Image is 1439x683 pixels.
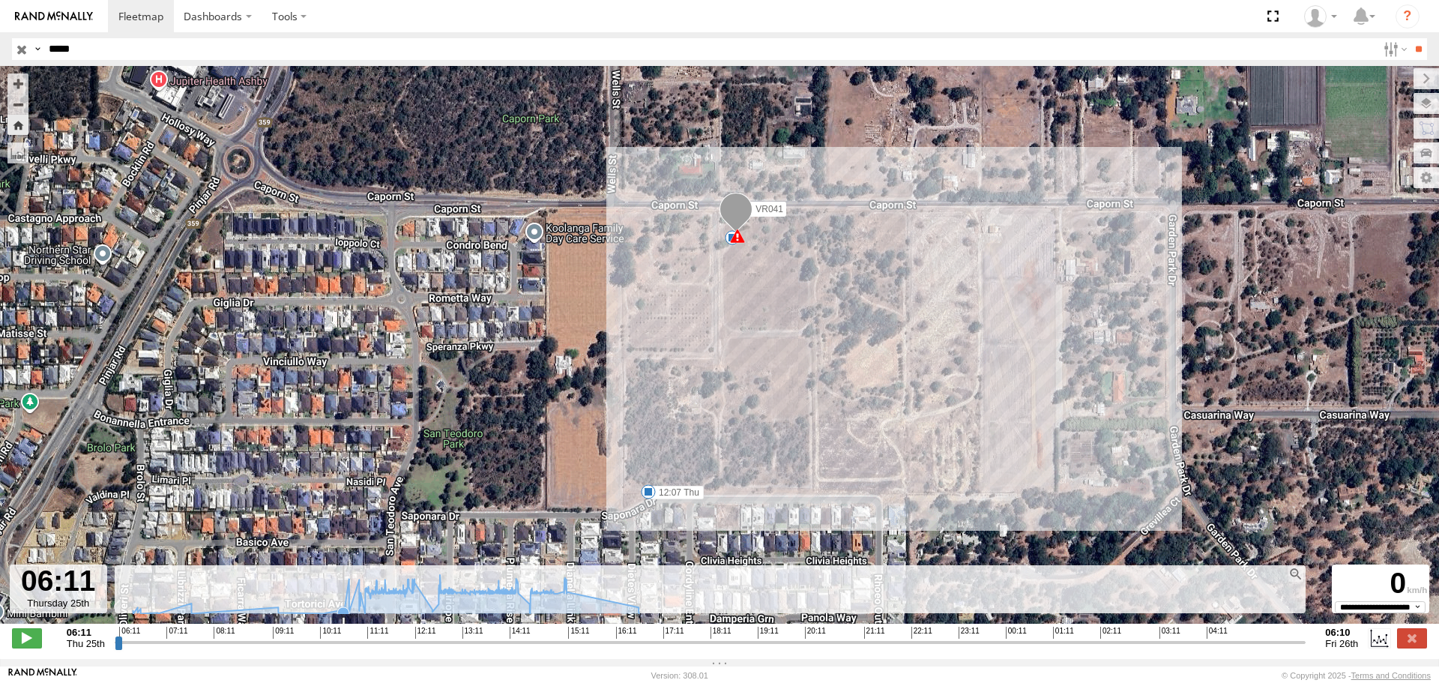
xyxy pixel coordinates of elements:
[119,627,140,639] span: 06:11
[166,627,187,639] span: 07:11
[568,627,589,639] span: 15:11
[1006,627,1027,639] span: 00:11
[1325,638,1358,649] span: Fri 26th Sep 2025
[320,627,341,639] span: 10:11
[367,627,388,639] span: 11:11
[273,627,294,639] span: 09:11
[7,115,28,135] button: Zoom Home
[7,142,28,163] label: Measure
[651,671,708,680] div: Version: 308.01
[15,11,93,22] img: rand-logo.svg
[648,486,704,499] label: 12:07 Thu
[758,627,779,639] span: 19:11
[1378,38,1410,60] label: Search Filter Options
[8,668,77,683] a: Visit our Website
[864,627,885,639] span: 21:11
[12,628,42,648] label: Play/Stop
[959,627,980,639] span: 23:11
[510,627,531,639] span: 14:11
[711,627,731,639] span: 18:11
[725,230,740,245] div: 42
[462,627,483,639] span: 13:11
[1100,627,1121,639] span: 02:11
[1282,671,1431,680] div: © Copyright 2025 -
[1334,567,1427,601] div: 0
[663,627,684,639] span: 17:11
[1207,627,1228,639] span: 04:11
[1414,167,1439,188] label: Map Settings
[67,638,105,649] span: Thu 25th Sep 2025
[1299,5,1342,28] div: Luke Walker
[755,204,783,214] span: VR041
[1351,671,1431,680] a: Terms and Conditions
[730,229,745,244] div: 7
[31,38,43,60] label: Search Query
[415,627,436,639] span: 12:11
[1325,627,1358,638] strong: 06:10
[7,73,28,94] button: Zoom in
[911,627,932,639] span: 22:11
[67,627,105,638] strong: 06:11
[1396,4,1420,28] i: ?
[1397,628,1427,648] label: Close
[1159,627,1180,639] span: 03:11
[805,627,826,639] span: 20:11
[616,627,637,639] span: 16:11
[1053,627,1074,639] span: 01:11
[214,627,235,639] span: 08:11
[7,94,28,115] button: Zoom out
